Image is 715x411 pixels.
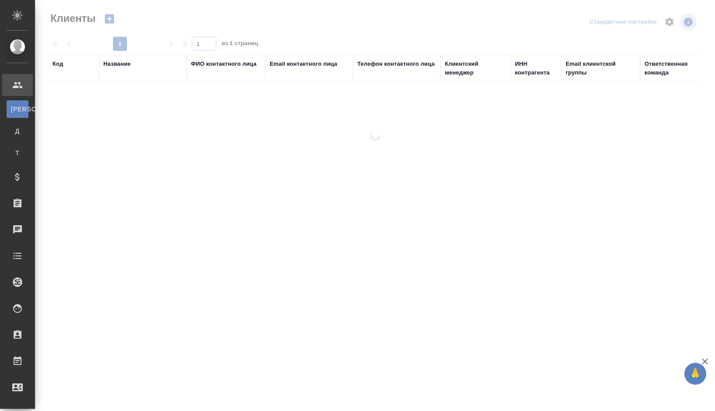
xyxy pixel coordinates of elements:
[53,60,63,68] div: Код
[11,149,24,157] span: Т
[7,100,28,118] a: [PERSON_NAME]
[566,60,636,77] div: Email клиентской группы
[103,60,130,68] div: Название
[11,105,24,113] span: [PERSON_NAME]
[445,60,506,77] div: Клиентский менеджер
[688,365,703,383] span: 🙏
[270,60,337,68] div: Email контактного лица
[515,60,557,77] div: ИНН контрагента
[7,122,28,140] a: Д
[645,60,706,77] div: Ответственная команда
[684,363,706,385] button: 🙏
[7,144,28,162] a: Т
[357,60,435,68] div: Телефон контактного лица
[11,127,24,135] span: Д
[191,60,257,68] div: ФИО контактного лица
